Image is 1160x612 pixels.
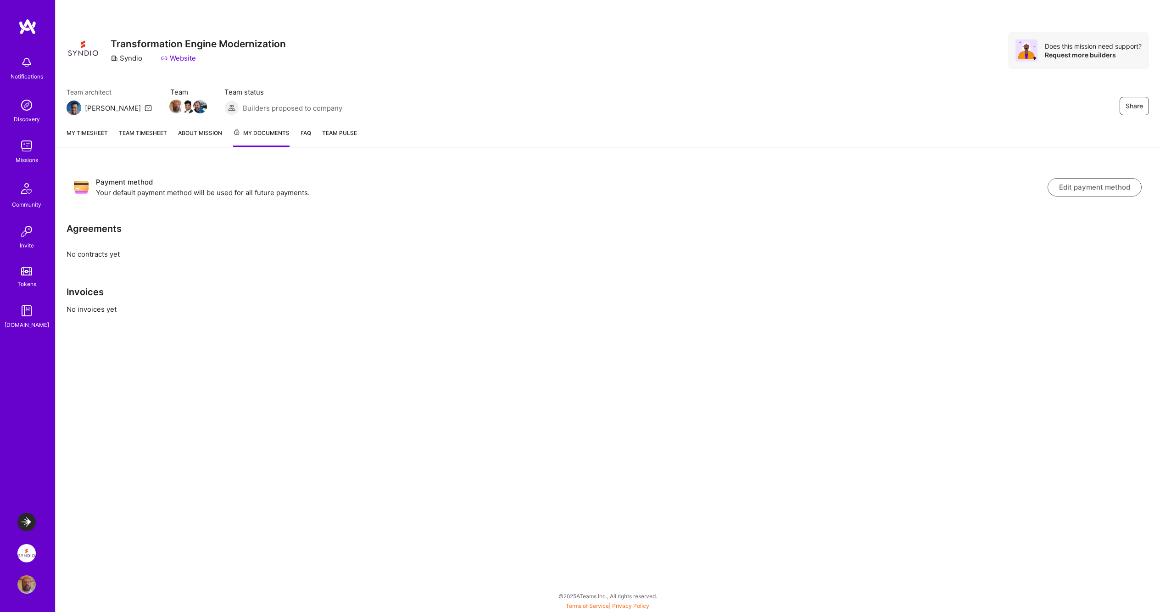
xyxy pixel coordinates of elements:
img: Builders proposed to company [224,101,239,115]
div: Discovery [14,114,40,124]
div: Invite [20,241,34,250]
img: Team Member Avatar [169,100,183,113]
a: Team Pulse [322,128,357,147]
h3: Payment method [96,177,1048,188]
i: icon CompanyGray [111,55,118,62]
div: Notifications [11,72,43,81]
a: User Avatar [15,575,38,594]
div: Syndio [111,53,142,63]
a: FAQ [301,128,311,147]
span: | [566,602,649,609]
p: Your default payment method will be used for all future payments. [96,188,1048,197]
i: icon Mail [145,104,152,112]
a: Team Member Avatar [170,99,182,114]
span: Team status [224,87,342,97]
div: Does this mission need support? [1045,42,1142,51]
img: User Avatar [17,575,36,594]
img: discovery [17,96,36,114]
a: Team timesheet [119,128,167,147]
img: Syndio: Transformation Engine Modernization [17,544,36,562]
a: About Mission [178,128,222,147]
h3: Agreements [67,223,122,234]
img: Avatar [1015,39,1037,62]
a: Team Member Avatar [182,99,194,114]
img: Team Member Avatar [181,100,195,113]
img: Invite [17,222,36,241]
div: Tokens [17,279,36,289]
span: Team Pulse [322,129,357,136]
img: teamwork [17,137,36,155]
img: LaunchDarkly: Backend and Fullstack Support [17,513,36,531]
img: Community [16,178,38,200]
div: [DOMAIN_NAME] [5,320,49,330]
a: Website [161,53,196,63]
h3: Transformation Engine Modernization [111,38,286,50]
span: Team [170,87,206,97]
span: Share [1126,101,1143,111]
h3: Invoices [67,286,1149,298]
div: Request more builders [1045,51,1142,59]
div: [PERSON_NAME] [85,103,141,113]
img: guide book [17,302,36,320]
span: Builders proposed to company [243,103,342,113]
p: No invoices yet [67,304,1149,314]
img: bell [17,53,36,72]
div: Community [12,200,41,209]
a: Team Member Avatar [194,99,206,114]
img: Company Logo [67,32,100,65]
span: Team architect [67,87,152,97]
img: Team Member Avatar [193,100,207,113]
a: My timesheet [67,128,108,147]
div: Missions [16,155,38,165]
span: My Documents [233,128,290,138]
a: Syndio: Transformation Engine Modernization [15,544,38,562]
div: No contracts yet [56,158,1160,343]
a: Privacy Policy [612,602,649,609]
img: tokens [21,267,32,275]
a: Terms of Service [566,602,609,609]
a: LaunchDarkly: Backend and Fullstack Support [15,513,38,531]
img: logo [18,18,37,35]
div: © 2025 ATeams Inc., All rights reserved. [55,584,1160,607]
button: Edit payment method [1048,178,1142,197]
button: Share [1120,97,1149,115]
a: My Documents [233,128,290,147]
img: Payment method [74,180,89,195]
img: Team Architect [67,101,81,115]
